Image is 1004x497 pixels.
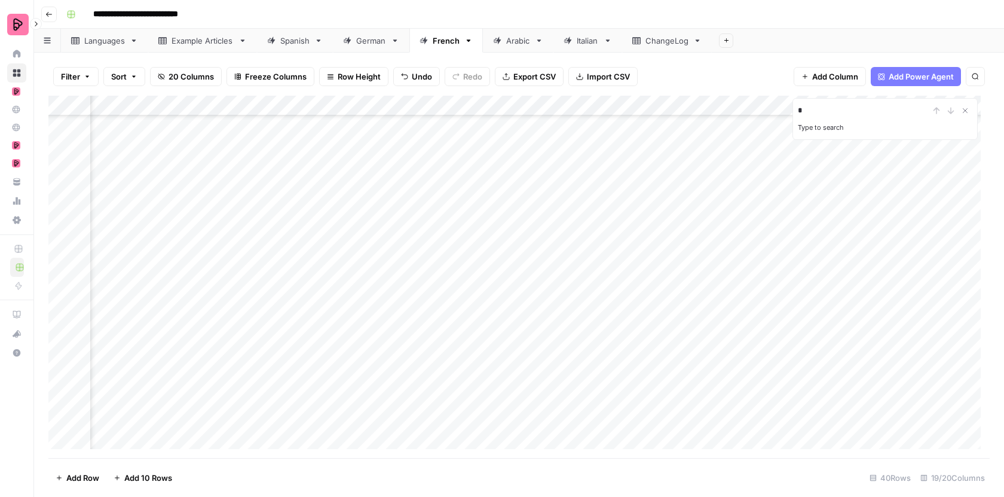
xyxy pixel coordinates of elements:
[106,468,179,487] button: Add 10 Rows
[958,103,972,118] button: Close Search
[257,29,333,53] a: Spanish
[169,71,214,83] span: 20 Columns
[7,14,29,35] img: Preply Logo
[61,71,80,83] span: Filter
[871,67,961,86] button: Add Power Agent
[7,63,26,83] a: Browse
[645,35,688,47] div: ChangeLog
[513,71,556,83] span: Export CSV
[172,35,234,47] div: Example Articles
[148,29,257,53] a: Example Articles
[495,67,564,86] button: Export CSV
[356,35,386,47] div: German
[7,172,26,191] a: Your Data
[319,67,388,86] button: Row Height
[7,44,26,63] a: Home
[622,29,712,53] a: ChangeLog
[7,305,26,324] a: AirOps Academy
[111,71,127,83] span: Sort
[568,67,638,86] button: Import CSV
[794,67,866,86] button: Add Column
[245,71,307,83] span: Freeze Columns
[587,71,630,83] span: Import CSV
[12,141,20,150] img: mhz6d65ffplwgtj76gcfkrq5icux
[798,123,844,132] label: Type to search
[12,87,20,96] img: mhz6d65ffplwgtj76gcfkrq5icux
[812,71,858,83] span: Add Column
[553,29,622,53] a: Italian
[150,67,222,86] button: 20 Columns
[53,67,99,86] button: Filter
[409,29,483,53] a: French
[463,71,482,83] span: Redo
[7,324,26,343] button: What's new?
[889,71,954,83] span: Add Power Agent
[7,10,26,39] button: Workspace: Preply
[66,472,99,484] span: Add Row
[445,67,490,86] button: Redo
[865,468,916,487] div: 40 Rows
[48,468,106,487] button: Add Row
[7,343,26,362] button: Help + Support
[12,159,20,167] img: mhz6d65ffplwgtj76gcfkrq5icux
[61,29,148,53] a: Languages
[124,472,172,484] span: Add 10 Rows
[7,191,26,211] a: Usage
[577,35,599,47] div: Italian
[103,67,145,86] button: Sort
[226,67,314,86] button: Freeze Columns
[84,35,125,47] div: Languages
[8,325,26,343] div: What's new?
[916,468,990,487] div: 19/20 Columns
[483,29,553,53] a: Arabic
[393,67,440,86] button: Undo
[333,29,409,53] a: German
[412,71,432,83] span: Undo
[338,71,381,83] span: Row Height
[506,35,530,47] div: Arabic
[433,35,460,47] div: French
[7,211,26,230] a: Settings
[280,35,310,47] div: Spanish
